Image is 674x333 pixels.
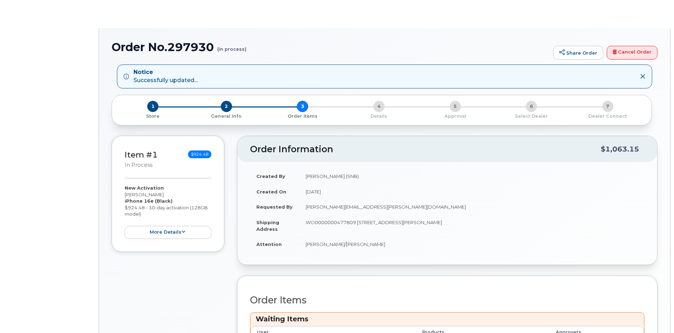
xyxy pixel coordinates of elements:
[299,236,644,252] td: [PERSON_NAME]/[PERSON_NAME]
[256,204,293,210] strong: Requested By
[553,46,603,60] a: Share Order
[118,112,188,119] a: 1 Store
[250,144,601,154] h2: Order Information
[601,142,639,156] div: $1,063.15
[299,199,644,215] td: [PERSON_NAME][EMAIL_ADDRESS][PERSON_NAME][DOMAIN_NAME]
[191,113,262,119] p: General Info
[299,184,644,199] td: [DATE]
[125,185,164,191] strong: New Activation
[299,168,644,184] td: [PERSON_NAME] (SNB)
[188,112,265,119] a: 2 General Info
[120,113,186,119] p: Store
[188,150,211,158] span: $924.48
[125,150,158,160] a: Item #1
[125,226,211,239] button: more details
[299,215,644,236] td: WO0000000477809 [STREET_ADDRESS][PERSON_NAME]
[607,46,657,60] a: Cancel Order
[125,162,152,168] small: in process
[125,198,173,204] strong: iPhone 16e (Black)
[256,173,285,179] strong: Created By
[221,101,232,112] span: 2
[256,314,639,324] h3: Waiting Items
[133,68,198,76] strong: Notice
[256,220,279,232] strong: Shipping Address
[250,295,644,306] h2: Order Items
[256,241,282,247] strong: Attention
[112,41,550,53] h1: Order No.297930
[147,101,158,112] span: 1
[133,68,198,85] div: Successfully updated...
[256,189,286,195] strong: Created On
[125,185,211,239] div: [PERSON_NAME] $924.48 - 30-day activation (128GB model)
[217,41,246,52] small: (in process)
